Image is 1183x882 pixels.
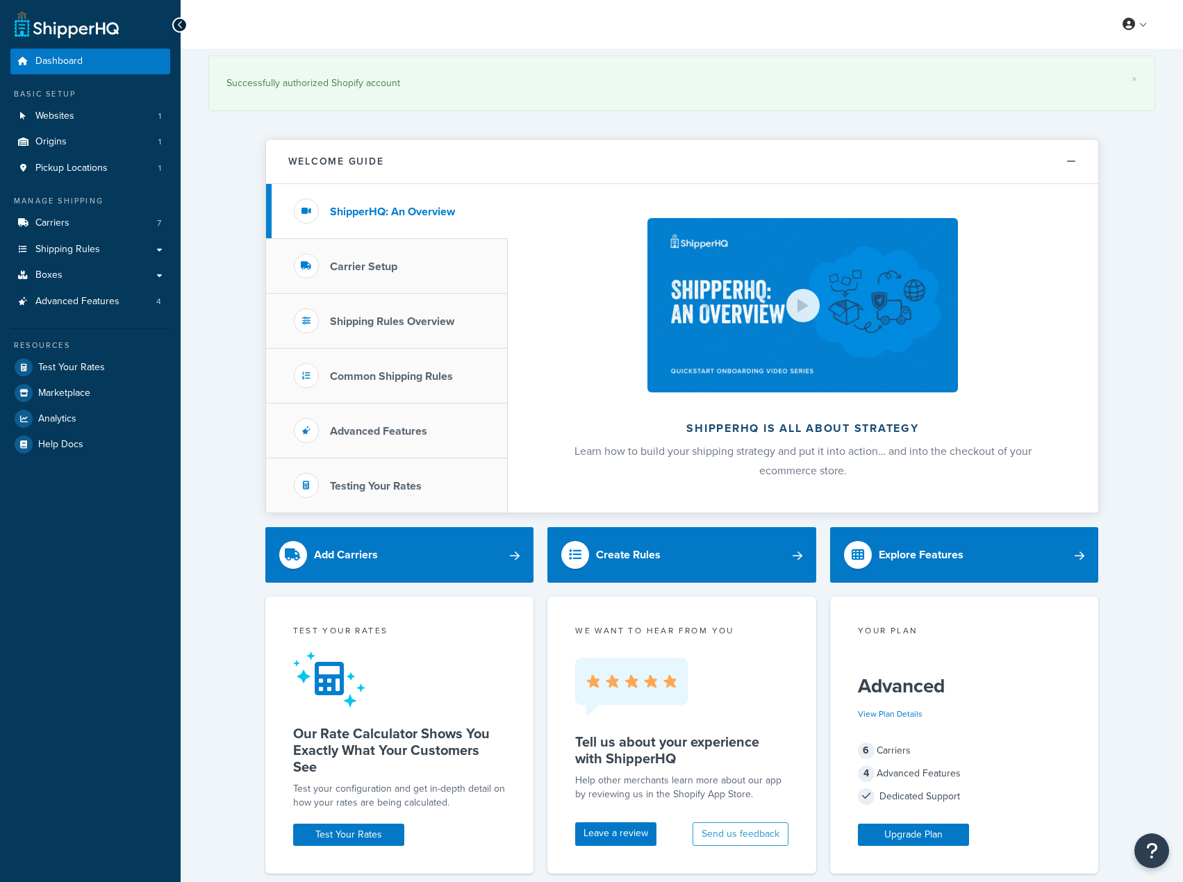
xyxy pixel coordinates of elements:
h3: Carrier Setup [330,260,397,273]
span: 1 [158,110,161,122]
li: Websites [10,103,170,129]
h5: Tell us about your experience with ShipperHQ [575,733,788,767]
a: Explore Features [830,527,1099,583]
span: Learn how to build your shipping strategy and put it into action… and into the checkout of your e... [574,443,1032,479]
h3: Common Shipping Rules [330,370,453,383]
button: Welcome Guide [266,140,1098,184]
button: Send us feedback [693,822,788,846]
span: Test Your Rates [38,362,105,374]
span: 1 [158,136,161,148]
h3: Testing Your Rates [330,480,422,492]
a: × [1132,74,1137,85]
span: Origins [35,136,67,148]
div: Your Plan [858,624,1071,640]
p: Help other merchants learn more about our app by reviewing us in the Shopify App Store. [575,774,788,801]
a: Websites1 [10,103,170,129]
span: Analytics [38,413,76,425]
a: Boxes [10,263,170,288]
div: Advanced Features [858,764,1071,783]
p: we want to hear from you [575,624,788,637]
span: 4 [156,296,161,308]
div: Explore Features [879,545,963,565]
a: Help Docs [10,432,170,457]
span: Boxes [35,269,63,281]
a: Origins1 [10,129,170,155]
span: Help Docs [38,439,83,451]
h3: Advanced Features [330,425,427,438]
div: Create Rules [596,545,661,565]
a: Advanced Features4 [10,289,170,315]
a: Pickup Locations1 [10,156,170,181]
span: 1 [158,163,161,174]
a: Create Rules [547,527,816,583]
button: Open Resource Center [1134,833,1169,868]
a: Upgrade Plan [858,824,969,846]
a: Shipping Rules [10,237,170,263]
a: Analytics [10,406,170,431]
li: Pickup Locations [10,156,170,181]
li: Origins [10,129,170,155]
h3: ShipperHQ: An Overview [330,206,455,218]
li: Carriers [10,210,170,236]
a: Marketplace [10,381,170,406]
img: ShipperHQ is all about strategy [647,218,957,392]
span: 4 [858,765,875,782]
a: View Plan Details [858,708,923,720]
span: Marketplace [38,388,90,399]
h5: Advanced [858,675,1071,697]
span: Carriers [35,217,69,229]
div: Resources [10,340,170,351]
h2: Welcome Guide [288,156,384,167]
a: Test Your Rates [10,355,170,380]
a: Leave a review [575,822,656,846]
div: Dedicated Support [858,787,1071,806]
a: Carriers7 [10,210,170,236]
div: Carriers [858,741,1071,760]
div: Manage Shipping [10,195,170,207]
div: Test your rates [293,624,506,640]
li: Advanced Features [10,289,170,315]
a: Dashboard [10,49,170,74]
span: 7 [157,217,161,229]
h3: Shipping Rules Overview [330,315,454,328]
div: Successfully authorized Shopify account [226,74,1137,93]
span: Dashboard [35,56,83,67]
h2: ShipperHQ is all about strategy [545,422,1061,435]
span: Pickup Locations [35,163,108,174]
h5: Our Rate Calculator Shows You Exactly What Your Customers See [293,725,506,775]
div: Add Carriers [314,545,378,565]
div: Basic Setup [10,88,170,100]
span: Websites [35,110,74,122]
div: Test your configuration and get in-depth detail on how your rates are being calculated. [293,782,506,810]
span: Shipping Rules [35,244,100,256]
span: 6 [858,742,875,759]
a: Test Your Rates [293,824,404,846]
a: Add Carriers [265,527,534,583]
span: Advanced Features [35,296,119,308]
